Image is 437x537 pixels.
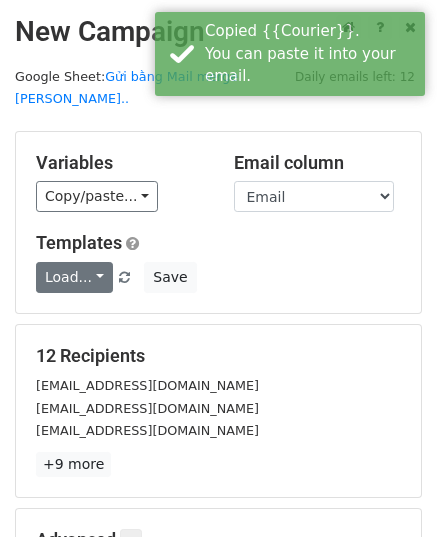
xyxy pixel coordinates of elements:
a: Load... [36,262,113,293]
h5: Email column [234,152,402,174]
iframe: Chat Widget [337,441,437,537]
small: Google Sheet: [15,69,238,107]
a: Templates [36,232,122,253]
small: [EMAIL_ADDRESS][DOMAIN_NAME] [36,423,259,438]
small: [EMAIL_ADDRESS][DOMAIN_NAME] [36,401,259,416]
button: Save [144,262,196,293]
h5: 12 Recipients [36,345,401,367]
small: [EMAIL_ADDRESS][DOMAIN_NAME] [36,378,259,393]
a: Copy/paste... [36,181,158,212]
div: Copied {{Courier}}. You can paste it into your email. [205,20,417,88]
a: +9 more [36,452,111,477]
h2: New Campaign [15,15,422,49]
h5: Variables [36,152,204,174]
a: Gửi bằng Mail merge [PERSON_NAME].. [15,69,238,107]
